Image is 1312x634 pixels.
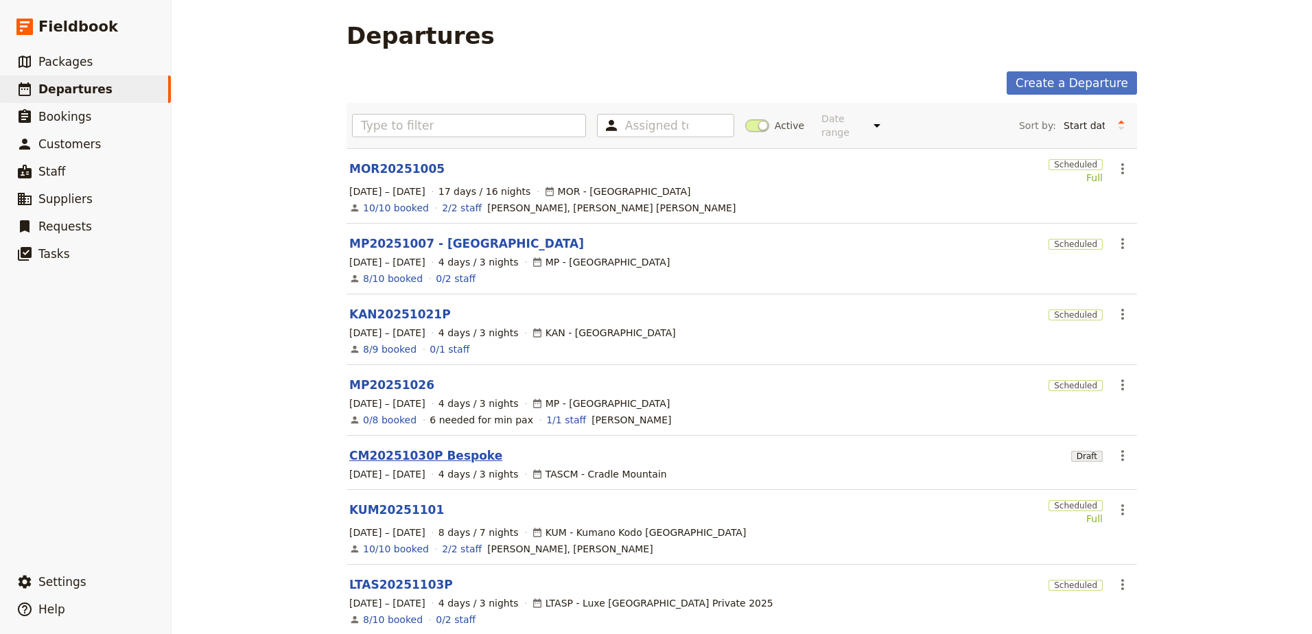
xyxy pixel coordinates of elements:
a: 0/2 staff [436,613,476,626]
div: MOR - [GEOGRAPHIC_DATA] [544,185,691,198]
div: Full [1049,171,1103,185]
span: [DATE] – [DATE] [349,326,425,340]
span: Scheduled [1049,159,1103,170]
a: View the bookings for this departure [363,342,417,356]
button: Actions [1111,444,1134,467]
span: Heather McNeice, Frith Hudson Graham [487,201,736,215]
a: MP20251026 [349,377,434,393]
span: [DATE] – [DATE] [349,526,425,539]
span: Tasks [38,247,70,261]
button: Actions [1111,303,1134,326]
a: View the bookings for this departure [363,613,423,626]
h1: Departures [347,22,495,49]
span: Sort by: [1019,119,1056,132]
a: 0/2 staff [436,272,476,285]
button: Actions [1111,573,1134,596]
input: Assigned to [625,117,688,134]
a: View the bookings for this departure [363,413,417,427]
span: Scheduled [1049,580,1103,591]
div: KAN - [GEOGRAPHIC_DATA] [532,326,676,340]
span: [DATE] – [DATE] [349,255,425,269]
a: 2/2 staff [442,201,482,215]
span: Helen O'Neill, Suzanne James [487,542,653,556]
a: View the bookings for this departure [363,542,429,556]
span: Scheduled [1049,239,1103,250]
button: Actions [1111,157,1134,180]
span: 4 days / 3 nights [438,596,519,610]
span: [DATE] – [DATE] [349,596,425,610]
span: [DATE] – [DATE] [349,467,425,481]
a: MOR20251005 [349,161,445,177]
span: Settings [38,575,86,589]
span: 4 days / 3 nights [438,467,519,481]
span: Requests [38,220,92,233]
button: Actions [1111,498,1134,521]
a: 1/1 staff [546,413,586,427]
button: Actions [1111,373,1134,397]
div: LTASP - Luxe [GEOGRAPHIC_DATA] Private 2025 [532,596,773,610]
span: [DATE] – [DATE] [349,185,425,198]
a: View the bookings for this departure [363,272,423,285]
span: Scheduled [1049,380,1103,391]
span: Fieldbook [38,16,118,37]
a: KAN20251021P [349,306,451,322]
span: Bookings [38,110,91,124]
div: KUM - Kumano Kodo [GEOGRAPHIC_DATA] [532,526,747,539]
a: KUM20251101 [349,502,444,518]
a: LTAS20251103P [349,576,453,593]
span: Scheduled [1049,309,1103,320]
input: Type to filter [352,114,586,137]
a: 0/1 staff [430,342,469,356]
span: [DATE] – [DATE] [349,397,425,410]
div: MP - [GEOGRAPHIC_DATA] [532,255,670,269]
button: Actions [1111,232,1134,255]
span: Scheduled [1049,500,1103,511]
button: Change sort direction [1111,115,1132,136]
div: TASCM - Cradle Mountain [532,467,667,481]
select: Sort by: [1057,115,1111,136]
span: Customers [38,137,101,151]
span: Suppliers [38,192,93,206]
span: Staff [38,165,66,178]
span: Help [38,602,65,616]
div: Full [1049,512,1103,526]
span: 4 days / 3 nights [438,397,519,410]
a: View the bookings for this departure [363,201,429,215]
span: Melinda Russell [591,413,671,427]
a: Create a Departure [1007,71,1137,95]
a: MP20251007 - [GEOGRAPHIC_DATA] [349,235,584,252]
span: Packages [38,55,93,69]
span: 17 days / 16 nights [438,185,531,198]
span: 4 days / 3 nights [438,255,519,269]
span: Draft [1071,451,1103,462]
a: CM20251030P Bespoke [349,447,502,464]
span: Departures [38,82,113,96]
span: 4 days / 3 nights [438,326,519,340]
div: MP - [GEOGRAPHIC_DATA] [532,397,670,410]
a: 2/2 staff [442,542,482,556]
span: Active [775,119,804,132]
div: 6 needed for min pax [430,413,533,427]
span: 8 days / 7 nights [438,526,519,539]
